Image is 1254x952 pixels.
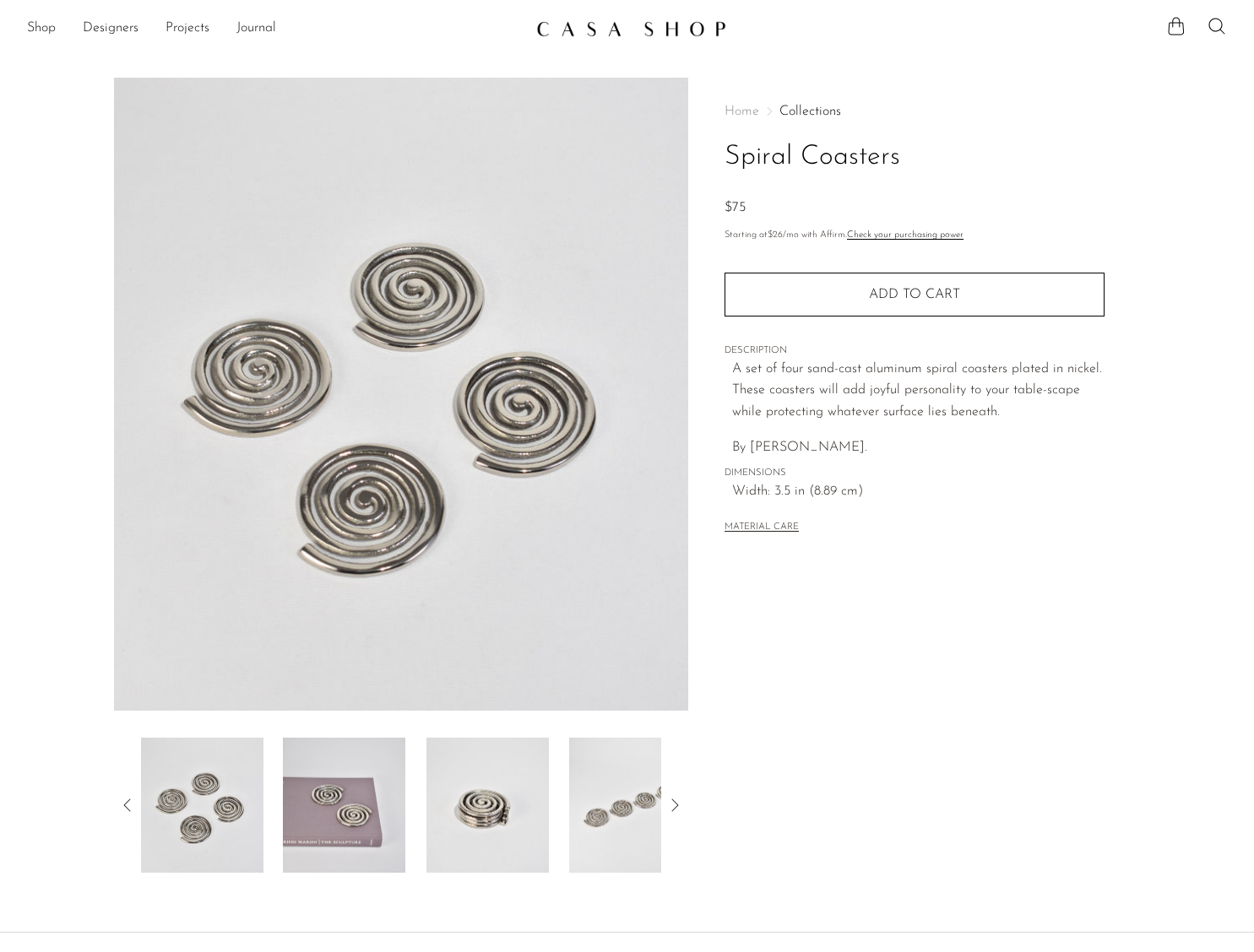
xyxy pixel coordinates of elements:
ul: NEW HEADER MENU [27,14,523,43]
a: Shop [27,18,56,40]
a: Check your purchasing power - Learn more about Affirm Financing (opens in modal) [847,230,964,240]
button: MATERIAL CARE [725,522,799,534]
a: Collections [779,105,841,118]
img: Spiral Coasters [569,738,692,873]
img: Spiral Coasters [283,738,405,873]
img: Spiral Coasters [141,738,263,873]
a: Designers [83,18,138,40]
a: Journal [236,18,276,40]
nav: Desktop navigation [27,14,523,43]
span: DIMENSIONS [725,466,1105,481]
nav: Breadcrumbs [725,105,1105,118]
a: Projects [166,18,209,40]
span: $26 [768,230,783,240]
span: $75 [725,201,746,214]
span: By [PERSON_NAME]. [732,441,867,454]
span: Add to cart [869,287,960,303]
span: A set of four sand-cast aluminum spiral coasters plated in nickel. These coasters will add joyful... [732,362,1102,419]
button: Add to cart [725,273,1105,316]
p: Starting at /mo with Affirm. [725,228,1105,243]
span: Width: 3.5 in (8.89 cm) [732,481,1105,503]
img: Spiral Coasters [114,78,689,711]
span: Home [725,105,759,118]
img: Spiral Coasters [426,738,549,873]
h1: Spiral Coasters [725,136,1105,179]
span: DESCRIPTION [725,343,1105,359]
